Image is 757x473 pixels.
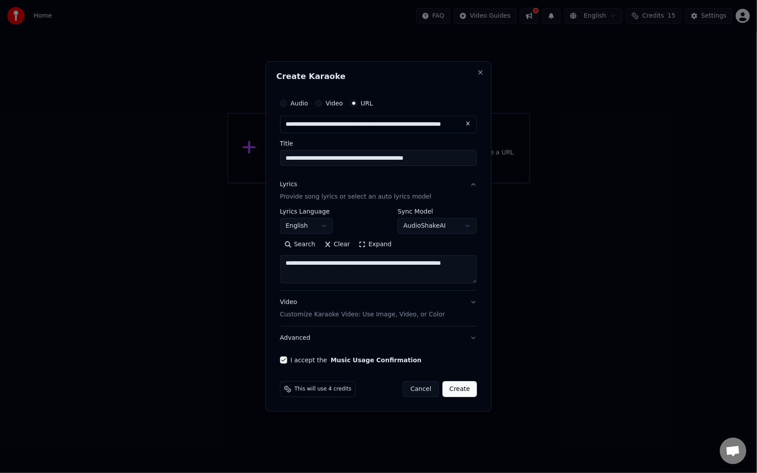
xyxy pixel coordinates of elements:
label: URL [361,100,373,106]
button: Expand [354,237,396,252]
p: Customize Karaoke Video: Use Image, Video, or Color [280,310,445,319]
div: Lyrics [280,180,297,189]
button: Create [442,381,477,397]
label: Lyrics Language [280,208,333,214]
button: I accept the [331,357,422,363]
label: Video [326,100,343,106]
label: I accept the [290,357,422,363]
label: Sync Model [398,208,477,214]
h2: Create Karaoke [276,72,481,80]
button: LyricsProvide song lyrics or select an auto lyrics model [280,173,477,208]
button: Clear [320,237,354,252]
p: Provide song lyrics or select an auto lyrics model [280,192,431,201]
button: Cancel [403,381,439,397]
button: VideoCustomize Karaoke Video: Use Image, Video, or Color [280,291,477,326]
label: Audio [290,100,308,106]
button: Search [280,237,320,252]
label: Title [280,140,477,146]
button: Advanced [280,327,477,349]
div: Video [280,298,445,319]
span: This will use 4 credits [294,386,351,393]
div: LyricsProvide song lyrics or select an auto lyrics model [280,208,477,290]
